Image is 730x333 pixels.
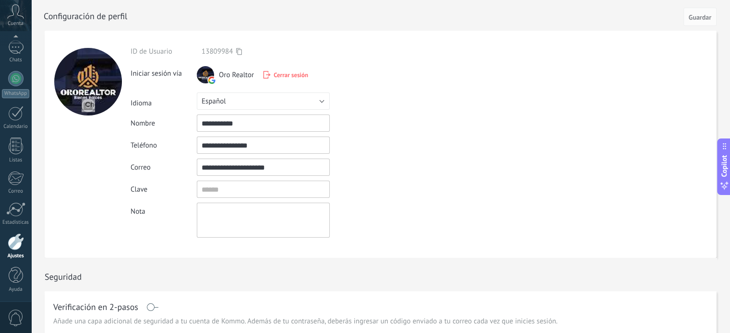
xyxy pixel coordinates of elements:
span: Cuenta [8,21,24,27]
button: Español [197,92,330,110]
div: Ajustes [2,253,30,259]
span: 13809984 [202,47,233,56]
div: Nombre [131,119,197,128]
div: Idioma [131,95,197,108]
div: Listas [2,157,30,163]
div: Teléfono [131,141,197,150]
div: Chats [2,57,30,63]
div: WhatsApp [2,89,29,98]
span: Copilot [719,155,729,177]
h1: Verificación en 2-pasos [53,303,138,311]
div: ID de Usuario [131,47,197,56]
span: Español [202,97,226,106]
div: Correo [131,163,197,172]
div: Correo [2,188,30,195]
span: Cerrar sesión [274,71,308,79]
span: Añade una capa adicional de seguridad a tu cuenta de Kommo. Además de tu contraseña, deberás ingr... [53,317,558,326]
div: Estadísticas [2,219,30,226]
div: Ayuda [2,287,30,293]
div: Nota [131,203,197,216]
div: Clave [131,185,197,194]
h1: Seguridad [45,271,82,282]
span: Oro Realtor [219,70,254,80]
div: Iniciar sesión vía [131,65,197,78]
div: Calendario [2,124,30,130]
span: Guardar [689,14,711,21]
button: Guardar [683,8,717,26]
